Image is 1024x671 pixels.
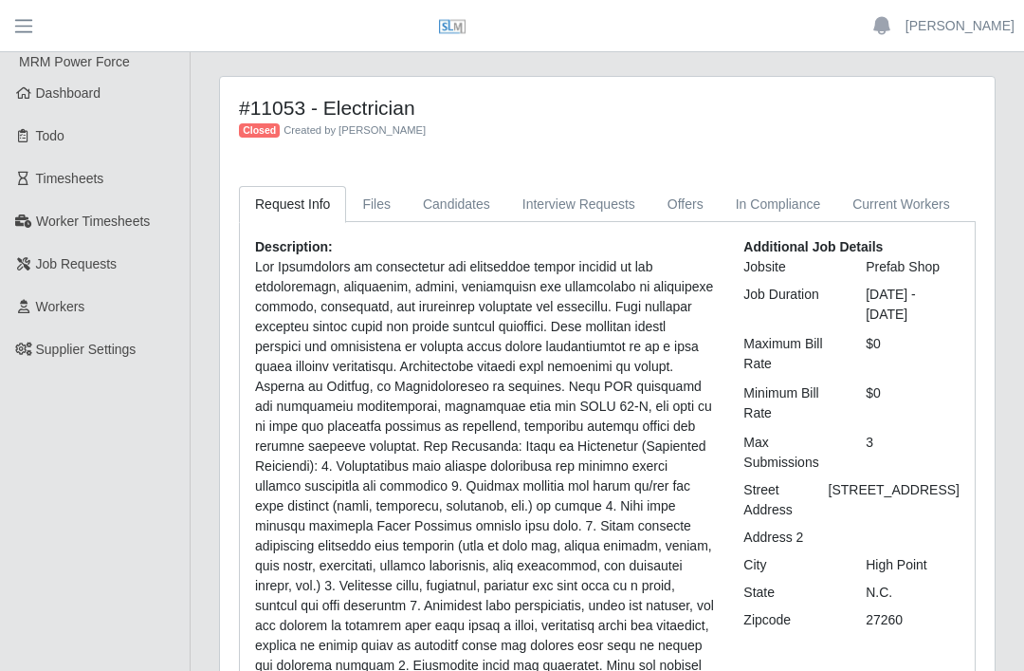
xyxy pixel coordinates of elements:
[729,528,851,548] div: Address 2
[239,96,784,120] h4: #11053 - Electrician
[851,383,974,423] div: $0
[729,285,851,325] div: Job Duration
[239,186,346,223] a: Request Info
[255,239,333,254] b: Description:
[729,555,851,575] div: City
[851,583,974,603] div: N.C.
[720,186,837,223] a: In Compliance
[36,171,104,186] span: Timesheets
[729,257,851,277] div: Jobsite
[729,480,814,520] div: Street Address
[836,186,965,223] a: Current Workers
[407,186,506,223] a: Candidates
[743,239,883,254] b: Additional Job Details
[36,342,137,357] span: Supplier Settings
[905,16,1015,36] a: [PERSON_NAME]
[651,186,720,223] a: Offers
[814,480,974,520] div: [STREET_ADDRESS]
[36,128,64,143] span: Todo
[729,583,851,603] div: State
[438,12,466,41] img: SLM Logo
[239,123,280,139] span: Closed
[851,257,974,277] div: Prefab Shop
[851,433,974,473] div: 3
[36,85,101,101] span: Dashboard
[729,383,851,423] div: Minimum Bill Rate
[506,186,651,223] a: Interview Requests
[729,334,851,374] div: Maximum Bill Rate
[36,299,85,314] span: Workers
[729,610,851,630] div: Zipcode
[851,285,974,325] div: [DATE] - [DATE]
[36,256,118,271] span: Job Requests
[19,54,130,69] span: MRM Power Force
[283,124,426,136] span: Created by [PERSON_NAME]
[851,334,974,374] div: $0
[851,555,974,575] div: High Point
[36,214,150,229] span: Worker Timesheets
[729,433,851,473] div: Max Submissions
[851,610,974,630] div: 27260
[346,186,407,223] a: Files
